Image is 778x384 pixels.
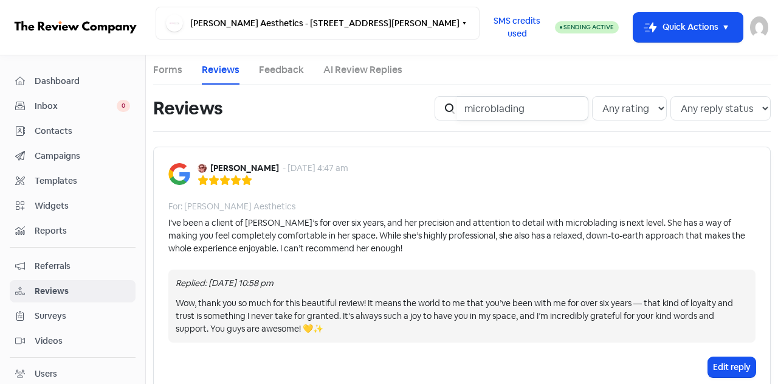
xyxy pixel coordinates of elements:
[259,63,304,77] a: Feedback
[35,125,130,138] span: Contacts
[35,75,130,88] span: Dashboard
[168,163,190,185] img: Image
[563,23,614,31] span: Sending Active
[10,305,136,327] a: Surveys
[176,278,274,288] i: Replied: [DATE] 10:58 pm
[35,225,130,237] span: Reports
[633,13,743,42] button: Quick Actions
[35,100,117,113] span: Inbox
[10,330,136,352] a: Videos
[153,89,222,128] h1: Reviews
[10,220,136,242] a: Reports
[10,70,136,93] a: Dashboard
[490,15,545,40] span: SMS credits used
[153,63,182,77] a: Forms
[168,200,295,213] div: For: [PERSON_NAME] Aesthetics
[10,195,136,217] a: Widgets
[35,260,130,273] span: Referrals
[457,96,588,120] input: Search
[35,335,130,347] span: Videos
[35,368,57,380] div: Users
[35,310,130,323] span: Surveys
[35,150,130,162] span: Campaigns
[35,175,130,187] span: Templates
[35,200,130,212] span: Widgets
[35,285,130,298] span: Reviews
[480,20,555,33] a: SMS credits used
[10,280,136,302] a: Reviews
[156,7,480,40] button: [PERSON_NAME] Aesthetics - [STREET_ADDRESS][PERSON_NAME]
[10,95,136,117] a: Inbox 0
[168,217,756,255] div: I’ve been a client of [PERSON_NAME]’s for over six years, and her precision and attention to deta...
[176,297,748,335] div: Wow, thank you so much for this beautiful review! It means the world to me that you’ve been with ...
[210,162,279,175] b: [PERSON_NAME]
[750,16,768,38] img: User
[10,145,136,167] a: Campaigns
[555,20,619,35] a: Sending Active
[283,162,348,175] div: - [DATE] 4:47 am
[10,255,136,278] a: Referrals
[708,357,756,377] button: Edit reply
[202,63,239,77] a: Reviews
[10,120,136,142] a: Contacts
[117,100,130,112] span: 0
[323,63,402,77] a: AI Review Replies
[198,164,207,173] img: Avatar
[10,170,136,192] a: Templates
